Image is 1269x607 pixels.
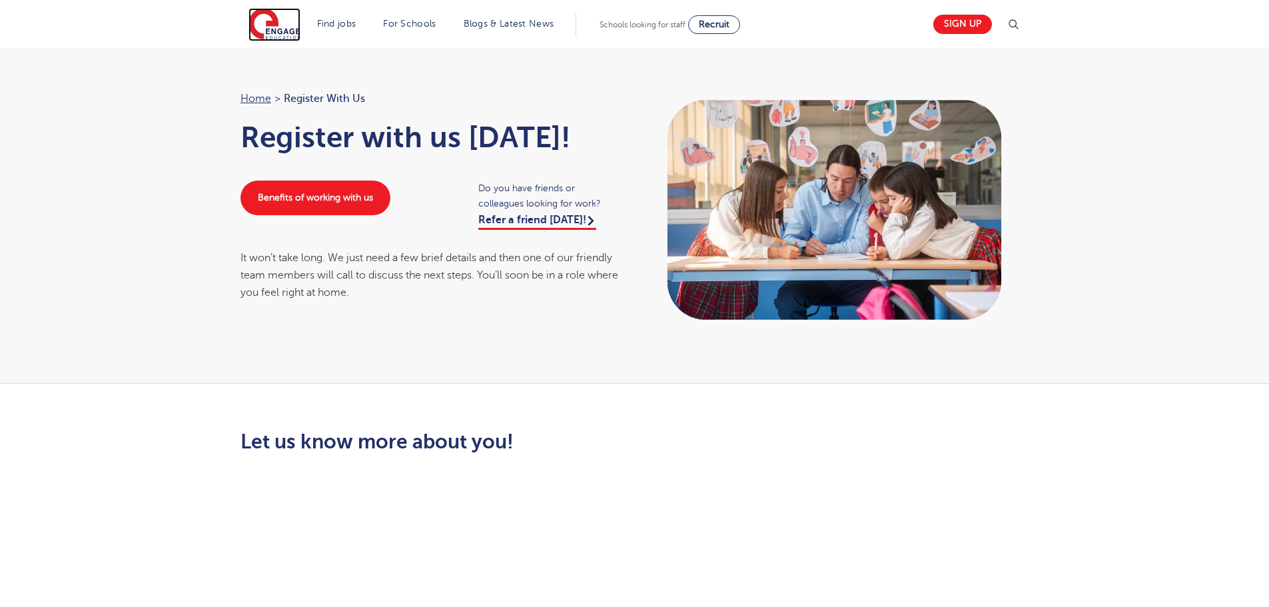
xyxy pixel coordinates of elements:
a: Blogs & Latest News [464,19,554,29]
a: Benefits of working with us [240,181,390,215]
a: Refer a friend [DATE]! [478,214,596,230]
span: Schools looking for staff [600,20,685,29]
a: Find jobs [317,19,356,29]
nav: breadcrumb [240,90,622,107]
div: It won’t take long. We just need a few brief details and then one of our friendly team members wi... [240,249,622,302]
span: Do you have friends or colleagues looking for work? [478,181,622,211]
span: Register with us [284,90,365,107]
h1: Register with us [DATE]! [240,121,622,154]
span: Recruit [699,19,729,29]
a: Sign up [933,15,992,34]
a: Home [240,93,271,105]
a: For Schools [383,19,436,29]
span: > [274,93,280,105]
h2: Let us know more about you! [240,430,759,453]
a: Recruit [688,15,740,34]
img: Engage Education [248,8,300,41]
